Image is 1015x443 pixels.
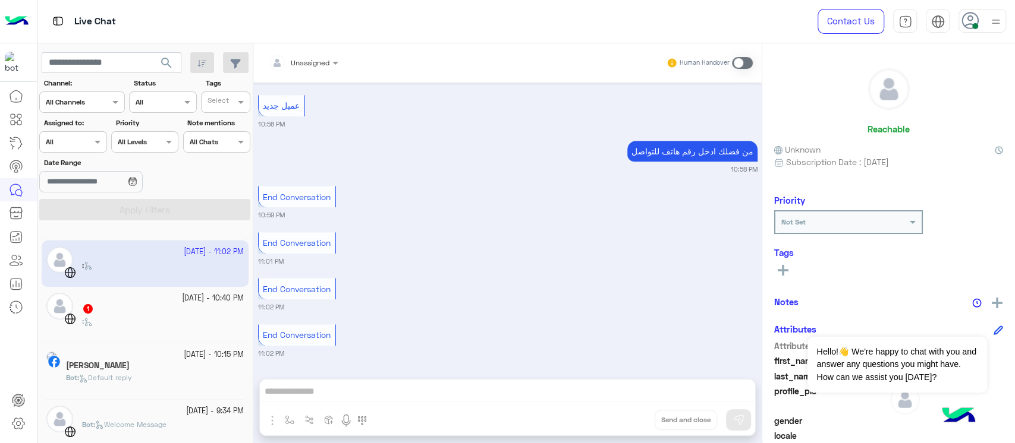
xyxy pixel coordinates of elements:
h6: Priority [774,195,805,205]
label: Status [134,78,195,88]
span: search [159,56,174,70]
span: null [890,429,1004,442]
span: End Conversation [263,330,331,340]
label: Channel: [44,78,124,88]
b: : [82,420,95,429]
span: null [890,414,1004,427]
b: : [66,373,79,382]
b: : [82,317,84,325]
label: Priority [116,118,177,128]
span: profile_pic [774,385,888,412]
img: tab [898,15,912,29]
span: Welcome Message [95,420,166,429]
small: [DATE] - 9:34 PM [186,406,244,417]
span: Default reply [79,373,132,382]
img: hulul-logo.png [938,395,979,437]
img: defaultAdmin.png [46,406,73,432]
label: Tags [206,78,249,88]
span: Subscription Date : [DATE] [786,156,889,168]
span: Attribute Name [774,340,888,352]
img: tab [931,15,945,29]
span: End Conversation [263,192,331,202]
img: defaultAdmin.png [890,385,920,414]
label: Assigned to: [44,118,105,128]
b: Not Set [781,217,806,226]
h6: Notes [774,296,799,307]
p: 12/10/2025, 10:58 PM [627,141,758,162]
span: Unknown [774,143,821,156]
img: tab [51,14,65,29]
small: 11:02 PM [258,349,284,358]
img: add [992,298,1003,308]
h6: Attributes [774,324,816,334]
h6: Tags [774,247,1003,258]
span: last_name [774,370,888,382]
span: Bot [82,420,93,429]
button: search [152,52,181,78]
small: 11:02 PM [258,302,284,312]
img: picture [46,352,57,362]
span: عميل جديد [263,100,300,110]
small: Human Handover [680,58,730,68]
img: defaultAdmin.png [869,69,909,109]
span: Bot [66,373,77,382]
span: End Conversation [263,238,331,248]
span: Unassigned [291,58,329,67]
img: profile [988,14,1003,29]
img: defaultAdmin.png [46,293,73,319]
img: notes [972,298,982,308]
p: Live Chat [74,14,116,30]
span: first_name [774,355,888,367]
img: 171468393613305 [5,52,26,73]
small: 10:58 PM [258,119,285,129]
img: WebChat [64,426,76,438]
span: Hello!👋 We're happy to chat with you and answer any questions you might have. How can we assist y... [807,337,986,393]
a: tab [893,9,917,34]
a: Contact Us [818,9,884,34]
small: 10:59 PM [258,210,285,220]
button: Apply Filters [39,199,250,220]
small: 11:01 PM [258,257,284,266]
div: Select [206,95,229,109]
button: Send and close [655,410,717,430]
img: WebChat [64,313,76,325]
small: [DATE] - 10:40 PM [182,293,244,304]
span: End Conversation [263,284,331,294]
h5: Mohammad Ahmed [66,360,130,371]
span: 1 [83,304,93,314]
label: Date Range [44,157,177,168]
small: [DATE] - 10:15 PM [184,349,244,360]
img: Facebook [48,356,60,368]
label: Note mentions [187,118,249,128]
h6: Reachable [868,124,910,134]
span: gender [774,414,888,427]
span: locale [774,429,888,442]
img: Logo [5,9,29,34]
small: 10:58 PM [731,164,758,174]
